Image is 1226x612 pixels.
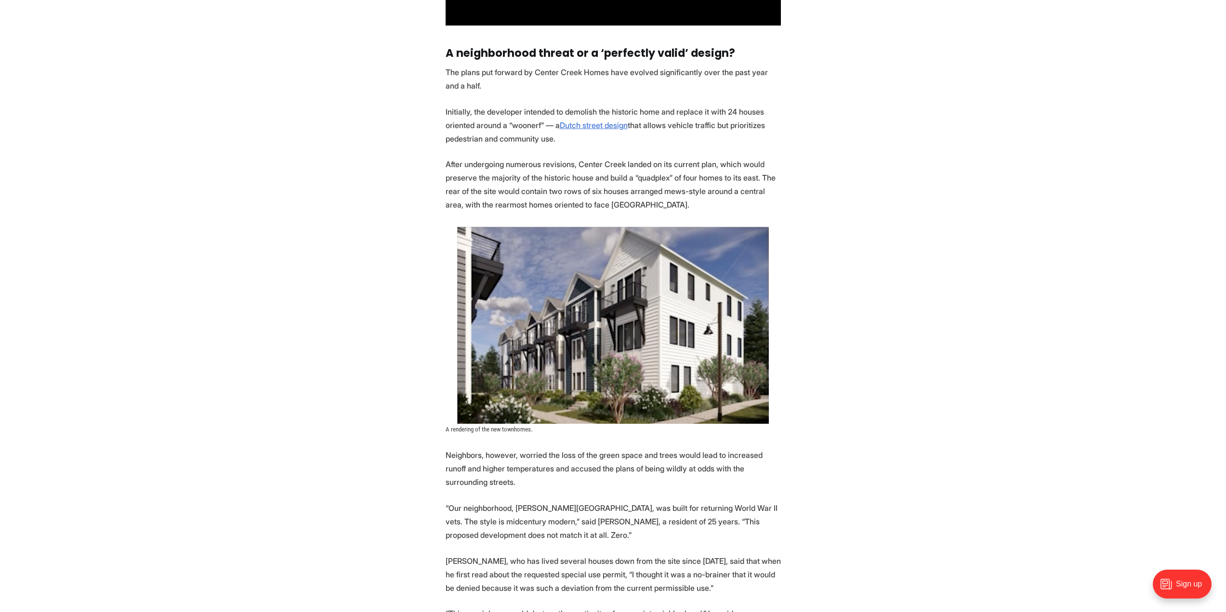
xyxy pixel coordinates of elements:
p: Neighbors, however, worried the loss of the green space and trees would lead to increased runoff ... [446,448,781,489]
p: The plans put forward by Center Creek Homes have evolved significantly over the past year and a h... [446,65,781,92]
iframe: portal-trigger [1145,565,1226,612]
span: A rendering of the new townhomes. [446,426,532,433]
a: Dutch street design [560,120,628,130]
p: After undergoing numerous revisions, Center Creek landed on its current plan, which would preserv... [446,157,781,211]
strong: A neighborhood threat or a ‘perfectly valid’ design? [446,45,735,61]
p: [PERSON_NAME], who has lived several houses down from the site since [DATE], said that when he fi... [446,554,781,595]
p: Initially, the developer intended to demolish the historic home and replace it with 24 houses ori... [446,105,781,145]
p: “Our neighborhood, [PERSON_NAME][GEOGRAPHIC_DATA], was built for returning World War II vets. The... [446,501,781,542]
